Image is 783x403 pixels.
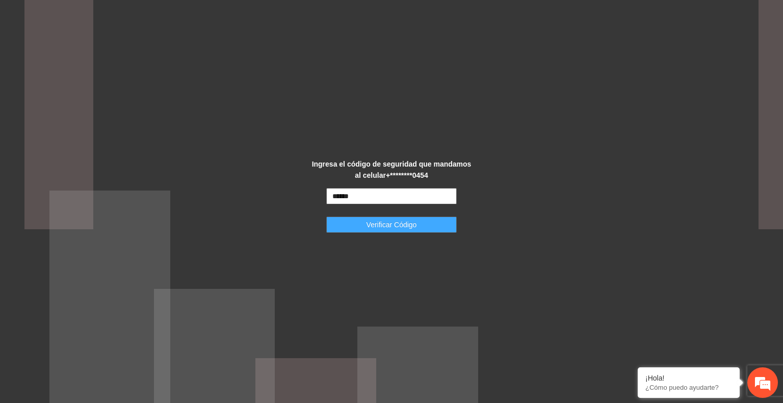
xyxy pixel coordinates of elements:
div: Minimizar ventana de chat en vivo [167,5,192,30]
strong: Ingresa el código de seguridad que mandamos al celular +********0454 [312,160,472,179]
button: Verificar Código [326,217,457,233]
p: ¿Cómo puedo ayudarte? [645,384,732,391]
span: Estamos en línea. [59,136,141,239]
span: Verificar Código [367,219,417,230]
div: Chatee con nosotros ahora [53,52,171,65]
div: ¡Hola! [645,374,732,382]
textarea: Escriba su mensaje y pulse “Intro” [5,278,194,314]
